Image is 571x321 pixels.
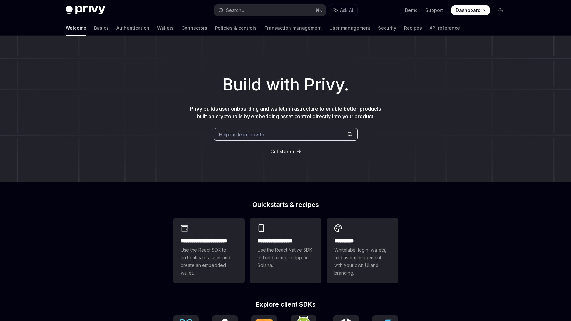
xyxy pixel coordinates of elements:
a: Support [425,7,443,13]
span: Privy builds user onboarding and wallet infrastructure to enable better products built on crypto ... [190,106,381,120]
span: ⌘ K [315,8,322,13]
h2: Explore client SDKs [173,301,398,308]
a: Welcome [66,20,86,36]
a: Recipes [404,20,422,36]
span: Use the React SDK to authenticate a user and create an embedded wallet. [181,246,237,277]
a: API reference [430,20,460,36]
span: Whitelabel login, wallets, and user management with your own UI and branding. [334,246,391,277]
img: dark logo [66,6,105,15]
a: Security [378,20,396,36]
a: Wallets [157,20,174,36]
span: Use the React Native SDK to build a mobile app on Solana. [258,246,314,269]
a: Demo [405,7,418,13]
h1: Build with Privy. [10,72,561,97]
button: Toggle dark mode [496,5,506,15]
div: Search... [226,6,244,14]
span: Get started [270,149,296,154]
button: Search...⌘K [214,4,326,16]
button: Ask AI [329,4,357,16]
a: **** **** **** ***Use the React Native SDK to build a mobile app on Solana. [250,218,321,283]
a: Get started [270,148,296,155]
a: Basics [94,20,109,36]
a: **** *****Whitelabel login, wallets, and user management with your own UI and branding. [327,218,398,283]
span: Ask AI [340,7,353,13]
a: Connectors [181,20,207,36]
a: Transaction management [264,20,322,36]
h2: Quickstarts & recipes [173,201,398,208]
a: Authentication [116,20,149,36]
a: User management [329,20,370,36]
span: Dashboard [456,7,480,13]
a: Dashboard [451,5,490,15]
span: Help me learn how to… [219,131,268,138]
a: Policies & controls [215,20,257,36]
